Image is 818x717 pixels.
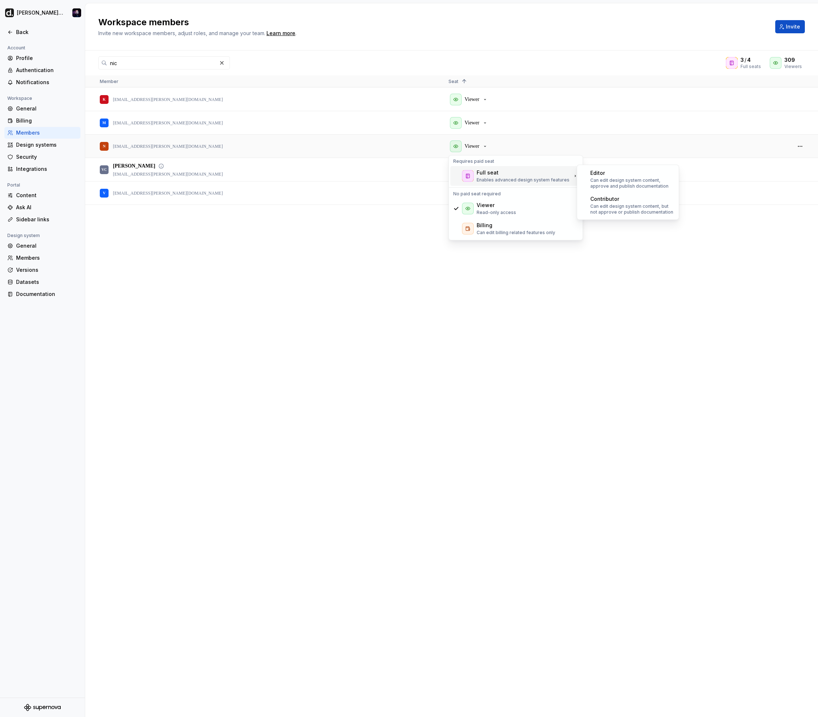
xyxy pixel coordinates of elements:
[775,20,805,33] button: Invite
[477,202,495,209] div: Viewer
[103,139,105,153] div: N
[4,252,80,264] a: Members
[103,186,105,200] div: V
[16,165,77,173] div: Integrations
[16,117,77,124] div: Billing
[741,64,761,70] div: Full seats
[786,23,800,30] span: Invite
[4,181,23,189] div: Portal
[113,190,223,196] p: [EMAIL_ADDRESS][PERSON_NAME][DOMAIN_NAME]
[590,195,619,203] div: Contributor
[16,254,77,262] div: Members
[4,264,80,276] a: Versions
[24,704,61,711] svg: Supernova Logo
[113,171,223,177] p: [EMAIL_ADDRESS][PERSON_NAME][DOMAIN_NAME]
[4,214,80,225] a: Sidebar links
[477,169,499,176] div: Full seat
[4,202,80,213] a: Ask AI
[465,119,479,127] p: Viewer
[17,9,64,16] div: [PERSON_NAME] UI
[4,115,80,127] a: Billing
[4,276,80,288] a: Datasets
[4,139,80,151] a: Design systems
[4,240,80,252] a: General
[448,139,491,154] button: Viewer
[5,8,14,17] img: b918d911-6884-482e-9304-cbecc30deec6.png
[266,30,295,37] a: Learn more
[4,127,80,139] a: Members
[4,189,80,201] a: Content
[113,143,223,149] p: [EMAIL_ADDRESS][PERSON_NAME][DOMAIN_NAME]
[113,162,155,170] p: [PERSON_NAME]
[16,266,77,274] div: Versions
[16,67,77,74] div: Authentication
[16,141,77,149] div: Design systems
[103,92,106,106] div: K
[102,116,106,130] div: M
[16,153,77,161] div: Security
[98,16,766,28] h2: Workspace members
[16,79,77,86] div: Notifications
[741,56,761,64] div: /
[4,52,80,64] a: Profile
[72,8,81,17] img: Pantelis
[747,56,751,64] span: 4
[98,30,265,36] span: Invite new workspace members, adjust roles, and manage your team.
[4,231,43,240] div: Design system
[448,92,491,107] button: Viewer
[477,222,492,229] div: Billing
[477,210,516,215] p: Read-only access
[107,56,217,70] input: Search in workspace members...
[16,105,77,112] div: General
[4,288,80,300] a: Documentation
[465,143,479,150] p: Viewer
[16,29,77,36] div: Back
[16,216,77,223] div: Sidebar links
[113,97,223,102] p: [EMAIL_ADDRESS][PERSON_NAME][DOMAIN_NAME]
[265,31,296,36] span: .
[16,129,77,136] div: Members
[16,290,77,298] div: Documentation
[784,56,795,64] span: 309
[1,5,83,21] button: [PERSON_NAME] UIPantelis
[4,76,80,88] a: Notifications
[465,96,479,103] p: Viewer
[741,56,744,64] span: 3
[4,44,28,52] div: Account
[16,192,77,199] div: Content
[450,189,581,198] div: No paid seat required
[16,204,77,211] div: Ask AI
[448,116,491,130] button: Viewer
[448,79,458,84] span: Seat
[590,203,674,215] p: Can edit design system content, but not approve or publish documentation
[4,163,80,175] a: Integrations
[16,55,77,62] div: Profile
[590,169,605,177] div: Editor
[477,177,569,183] p: Enables advanced design system features
[100,79,118,84] span: Member
[102,162,107,177] div: VC
[16,278,77,286] div: Datasets
[4,151,80,163] a: Security
[784,64,802,70] div: Viewers
[4,64,80,76] a: Authentication
[4,103,80,115] a: General
[477,230,555,236] p: Can edit billing related features only
[590,177,674,189] p: Can edit design system content, approve and publish documentation
[113,120,223,126] p: [EMAIL_ADDRESS][PERSON_NAME][DOMAIN_NAME]
[4,26,80,38] a: Back
[450,157,581,166] div: Requires paid seat
[4,94,35,103] div: Workspace
[16,242,77,249] div: General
